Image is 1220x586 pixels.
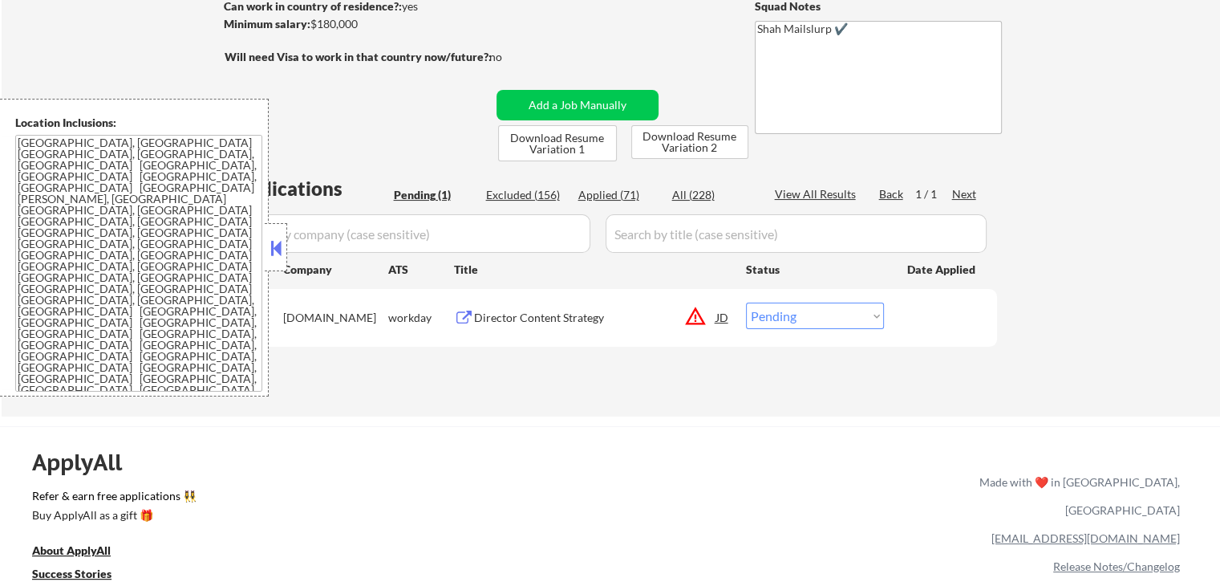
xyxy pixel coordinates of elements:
[32,566,133,586] a: Success Stories
[454,262,731,278] div: Title
[578,187,659,203] div: Applied (71)
[32,449,140,476] div: ApplyAll
[32,543,133,563] a: About ApplyAll
[388,262,454,278] div: ATS
[32,543,111,557] u: About ApplyAll
[1053,560,1180,573] a: Release Notes/Changelog
[283,262,388,278] div: Company
[497,90,659,120] button: Add a Job Manually
[394,187,474,203] div: Pending (1)
[32,510,193,521] div: Buy ApplyAll as a gift 🎁
[32,490,644,507] a: Refer & earn free applications 👯‍♀️
[952,186,978,202] div: Next
[474,310,716,326] div: Director Content Strategy
[486,187,566,203] div: Excluded (156)
[915,186,952,202] div: 1 / 1
[229,214,590,253] input: Search by company (case sensitive)
[631,125,748,159] button: Download Resume Variation 2
[775,186,861,202] div: View All Results
[224,17,310,31] strong: Minimum salary:
[229,179,388,198] div: Applications
[973,468,1180,524] div: Made with ❤️ in [GEOGRAPHIC_DATA], [GEOGRAPHIC_DATA]
[879,186,905,202] div: Back
[489,49,535,65] div: no
[32,567,111,580] u: Success Stories
[225,50,492,63] strong: Will need Visa to work in that country now/future?:
[684,305,707,328] button: warning_amber
[388,310,454,326] div: workday
[991,531,1180,545] a: [EMAIL_ADDRESS][DOMAIN_NAME]
[672,187,752,203] div: All (228)
[606,214,987,253] input: Search by title (case sensitive)
[746,254,884,283] div: Status
[498,125,617,161] button: Download Resume Variation 1
[15,115,262,131] div: Location Inclusions:
[32,507,193,527] a: Buy ApplyAll as a gift 🎁
[283,310,388,326] div: [DOMAIN_NAME]
[907,262,978,278] div: Date Applied
[715,303,731,332] div: JD
[224,16,491,32] div: $180,000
